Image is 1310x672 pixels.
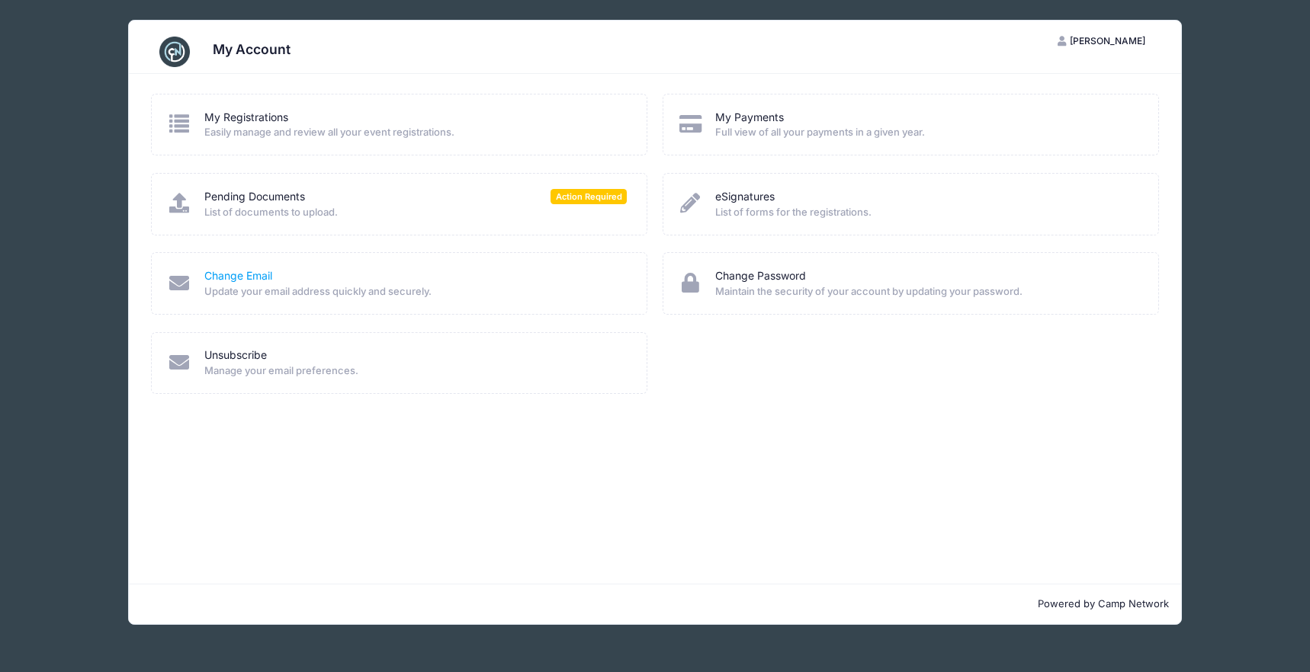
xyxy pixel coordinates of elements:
[213,41,291,57] h3: My Account
[715,125,1138,140] span: Full view of all your payments in a given year.
[715,268,806,284] a: Change Password
[141,597,1168,612] p: Powered by Camp Network
[715,189,775,205] a: eSignatures
[204,363,628,379] span: Manage your email preferences.
[204,189,305,205] a: Pending Documents
[159,37,190,67] img: CampNetwork
[1045,28,1159,54] button: [PERSON_NAME]
[204,268,272,284] a: Change Email
[204,125,628,140] span: Easily manage and review all your event registrations.
[1070,35,1145,46] span: [PERSON_NAME]
[204,110,288,126] a: My Registrations
[204,347,267,363] a: Unsubscribe
[204,284,628,299] span: Update your email address quickly and securely.
[204,205,628,220] span: List of documents to upload.
[715,110,784,126] a: My Payments
[715,205,1138,220] span: List of forms for the registrations.
[551,189,627,203] span: Action Required
[715,284,1138,299] span: Maintain the security of your account by updating your password.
